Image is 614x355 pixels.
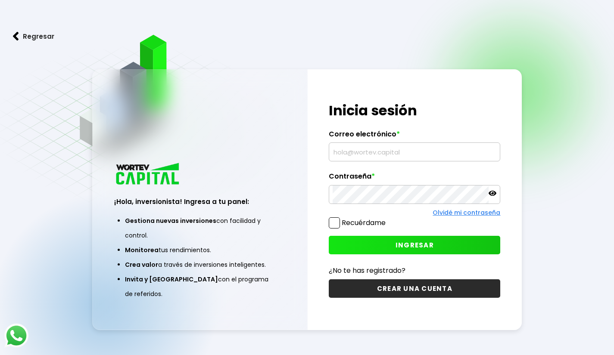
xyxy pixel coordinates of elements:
[125,243,275,257] li: tus rendimientos.
[125,246,159,254] span: Monitorea
[329,130,500,143] label: Correo electrónico
[125,213,275,243] li: con facilidad y control.
[4,324,28,348] img: logos_whatsapp-icon.242b2217.svg
[125,260,158,269] span: Crea valor
[329,236,500,254] button: INGRESAR
[342,218,386,228] label: Recuérdame
[125,275,218,284] span: Invita y [GEOGRAPHIC_DATA]
[125,272,275,301] li: con el programa de referidos.
[125,257,275,272] li: a través de inversiones inteligentes.
[125,216,216,225] span: Gestiona nuevas inversiones
[329,172,500,185] label: Contraseña
[329,265,500,298] a: ¿No te has registrado?CREAR UNA CUENTA
[114,197,286,207] h3: ¡Hola, inversionista! Ingresa a tu panel:
[333,143,496,161] input: hola@wortev.capital
[114,162,182,187] img: logo_wortev_capital
[433,208,500,217] a: Olvidé mi contraseña
[329,279,500,298] button: CREAR UNA CUENTA
[329,100,500,121] h1: Inicia sesión
[329,265,500,276] p: ¿No te has registrado?
[13,32,19,41] img: flecha izquierda
[396,241,434,250] span: INGRESAR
